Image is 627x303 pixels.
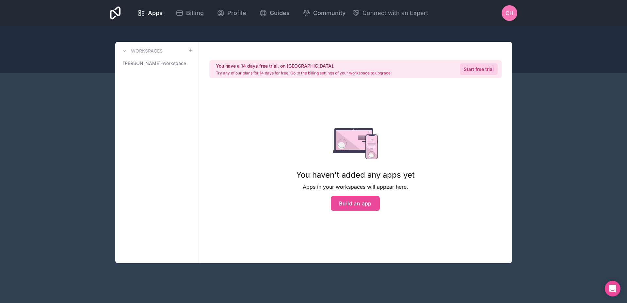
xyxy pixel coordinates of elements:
[254,6,295,20] a: Guides
[460,63,498,75] a: Start free trial
[352,8,428,18] button: Connect with an Expert
[131,48,163,54] h3: Workspaces
[362,8,428,18] span: Connect with an Expert
[216,71,392,76] p: Try any of our plans for 14 days for free. Go to the billing settings of your workspace to upgrade!
[331,196,380,211] button: Build an app
[121,47,163,55] a: Workspaces
[506,9,513,17] span: CH
[148,8,163,18] span: Apps
[212,6,251,20] a: Profile
[605,281,620,296] div: Open Intercom Messenger
[186,8,204,18] span: Billing
[270,8,290,18] span: Guides
[121,57,193,69] a: [PERSON_NAME]-workspace
[216,63,392,69] h2: You have a 14 days free trial, on [GEOGRAPHIC_DATA].
[132,6,168,20] a: Apps
[296,170,415,180] h1: You haven't added any apps yet
[297,6,351,20] a: Community
[296,183,415,191] p: Apps in your workspaces will appear here.
[123,60,186,67] span: [PERSON_NAME]-workspace
[170,6,209,20] a: Billing
[333,128,378,159] img: empty state
[313,8,346,18] span: Community
[227,8,246,18] span: Profile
